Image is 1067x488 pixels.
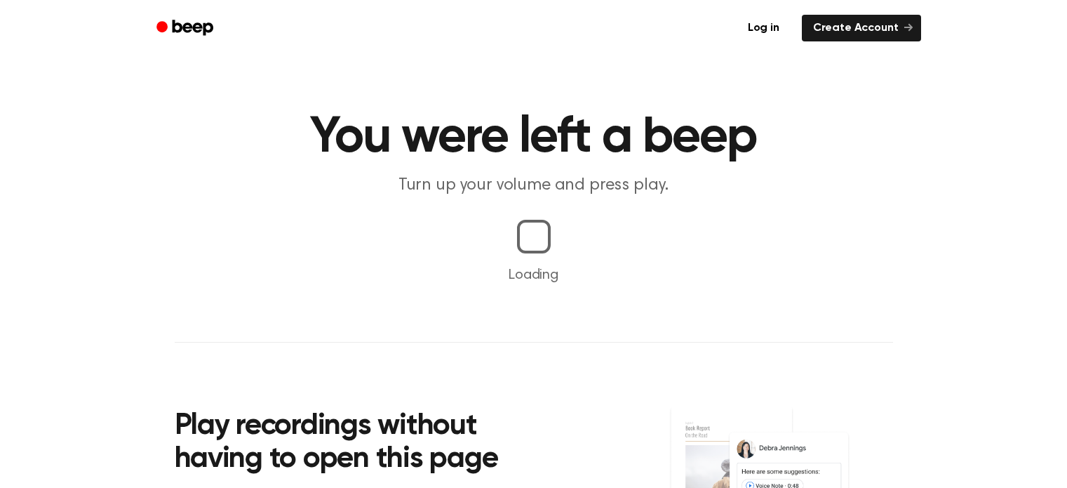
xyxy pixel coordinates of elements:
[264,174,803,197] p: Turn up your volume and press play.
[147,15,226,42] a: Beep
[734,12,793,44] a: Log in
[175,410,553,477] h2: Play recordings without having to open this page
[802,15,921,41] a: Create Account
[17,265,1050,286] p: Loading
[175,112,893,163] h1: You were left a beep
